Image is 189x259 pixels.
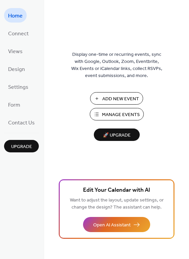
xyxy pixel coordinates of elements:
[4,8,27,23] a: Home
[98,131,136,140] span: 🚀 Upgrade
[102,111,140,118] span: Manage Events
[102,96,139,103] span: Add New Event
[4,26,33,40] a: Connect
[4,79,32,94] a: Settings
[8,100,20,110] span: Form
[4,115,39,129] a: Contact Us
[8,118,35,128] span: Contact Us
[93,222,131,229] span: Open AI Assistant
[8,64,25,75] span: Design
[4,97,24,112] a: Form
[4,62,29,76] a: Design
[8,11,23,21] span: Home
[71,51,162,79] span: Display one-time or recurring events, sync with Google, Outlook, Zoom, Eventbrite, Wix Events or ...
[8,82,28,92] span: Settings
[90,108,144,120] button: Manage Events
[11,143,32,150] span: Upgrade
[90,92,143,105] button: Add New Event
[8,29,29,39] span: Connect
[83,186,150,195] span: Edit Your Calendar with AI
[8,46,23,57] span: Views
[4,44,27,58] a: Views
[4,140,39,152] button: Upgrade
[94,128,140,141] button: 🚀 Upgrade
[83,217,150,232] button: Open AI Assistant
[70,196,164,212] span: Want to adjust the layout, update settings, or change the design? The assistant can help.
